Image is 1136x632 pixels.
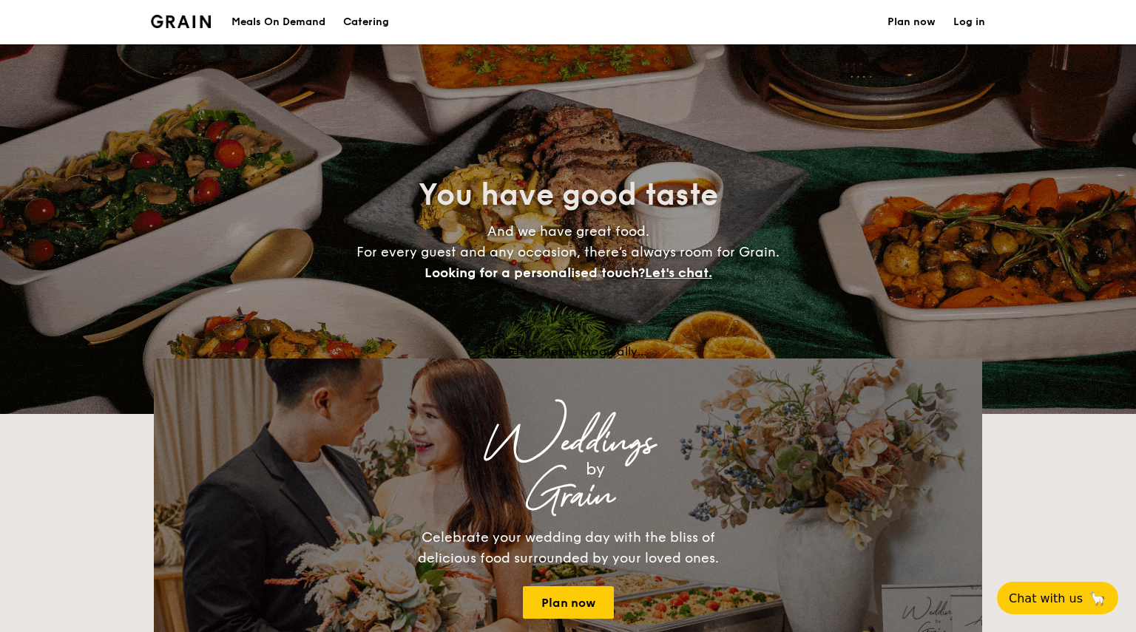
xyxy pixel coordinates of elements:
[151,15,211,28] img: Grain
[154,344,982,359] div: Loading menus magically...
[339,456,852,483] div: by
[402,527,734,568] div: Celebrate your wedding day with the bliss of delicious food surrounded by your loved ones.
[284,483,852,509] div: Grain
[645,265,712,281] span: Let's chat.
[1009,591,1083,605] span: Chat with us
[997,582,1118,614] button: Chat with us🦙
[151,15,211,28] a: Logotype
[523,586,614,619] a: Plan now
[284,429,852,456] div: Weddings
[1089,590,1106,607] span: 🦙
